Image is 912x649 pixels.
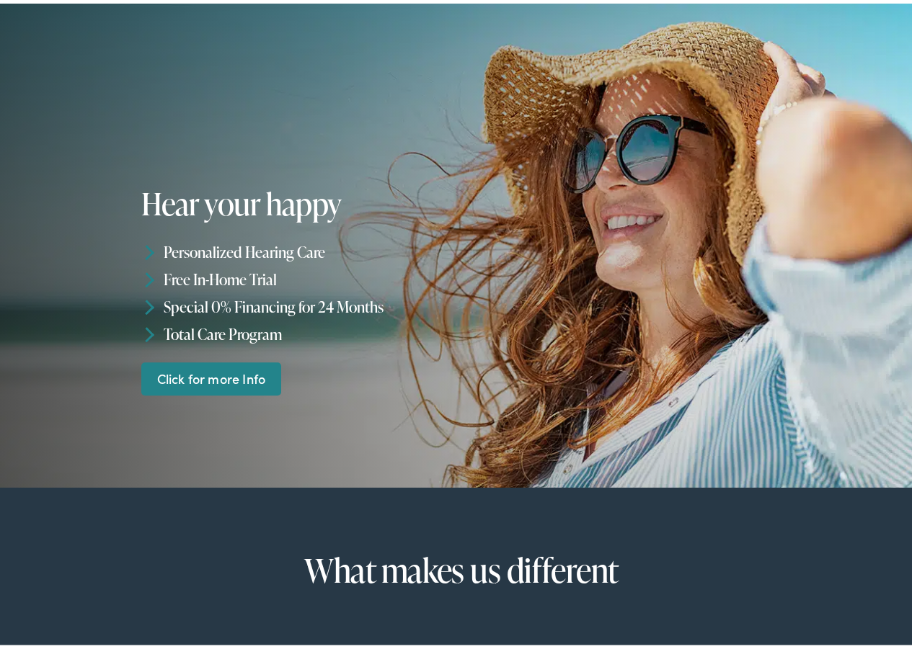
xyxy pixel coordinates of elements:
[141,359,281,393] a: Click for more Info
[141,317,461,344] li: Total Care Program
[141,235,461,262] li: Personalized Hearing Care
[94,549,828,585] h2: What makes us different
[141,290,461,317] li: Special 0% Financing for 24 Months
[141,184,461,217] h1: Hear your happy
[141,262,461,290] li: Free In-Home Trial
